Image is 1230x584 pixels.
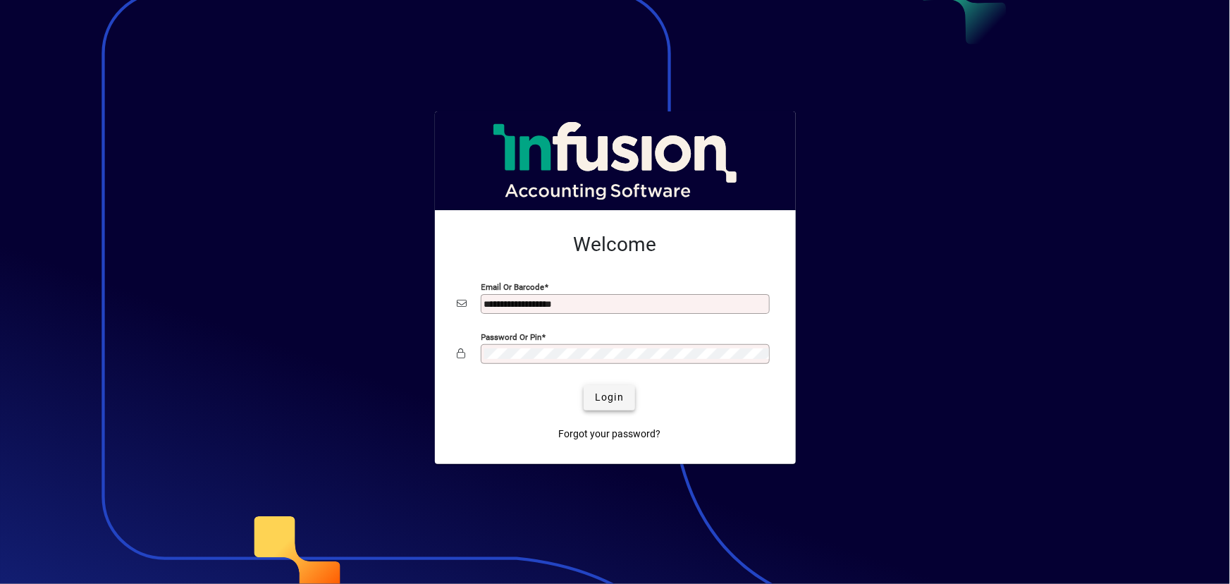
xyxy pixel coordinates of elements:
button: Login [584,385,635,410]
h2: Welcome [457,233,773,257]
mat-label: Email or Barcode [481,281,545,291]
span: Forgot your password? [558,427,660,442]
a: Forgot your password? [553,422,666,447]
span: Login [595,390,624,405]
mat-label: Password or Pin [481,331,542,341]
